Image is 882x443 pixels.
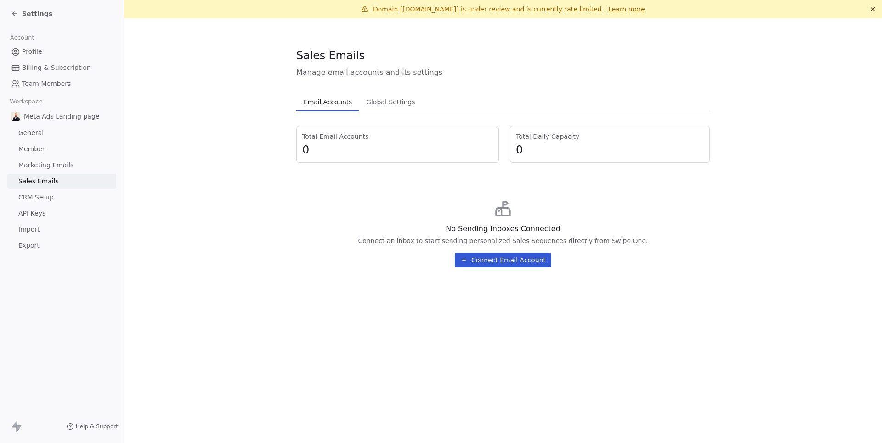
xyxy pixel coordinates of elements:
[22,79,71,89] span: Team Members
[455,253,551,267] button: Connect Email Account
[296,67,710,78] span: Manage email accounts and its settings
[7,190,116,205] a: CRM Setup
[18,225,40,234] span: Import
[302,132,493,141] span: Total Email Accounts
[446,223,560,234] div: No Sending Inboxes Connected
[6,31,38,45] span: Account
[67,423,118,430] a: Help & Support
[6,95,46,108] span: Workspace
[22,47,42,57] span: Profile
[76,423,118,430] span: Help & Support
[302,143,493,157] span: 0
[18,209,45,218] span: API Keys
[18,241,40,250] span: Export
[7,238,116,253] a: Export
[18,144,45,154] span: Member
[7,158,116,173] a: Marketing Emails
[11,9,52,18] a: Settings
[296,49,365,62] span: Sales Emails
[22,9,52,18] span: Settings
[608,5,645,14] a: Learn more
[516,143,704,157] span: 0
[18,193,54,202] span: CRM Setup
[7,76,116,91] a: Team Members
[373,6,604,13] span: Domain [[DOMAIN_NAME]] is under review and is currently rate limited.
[7,60,116,75] a: Billing & Subscription
[11,112,20,121] img: Chris%20Bowyer%201.jpg
[18,128,44,138] span: General
[7,222,116,237] a: Import
[7,44,116,59] a: Profile
[24,112,99,121] span: Meta Ads Landing page
[7,125,116,141] a: General
[18,160,73,170] span: Marketing Emails
[362,96,419,108] span: Global Settings
[7,174,116,189] a: Sales Emails
[516,132,704,141] span: Total Daily Capacity
[300,96,356,108] span: Email Accounts
[18,176,59,186] span: Sales Emails
[7,142,116,157] a: Member
[358,236,648,245] div: Connect an inbox to start sending personalized Sales Sequences directly from Swipe One.
[22,63,91,73] span: Billing & Subscription
[7,206,116,221] a: API Keys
